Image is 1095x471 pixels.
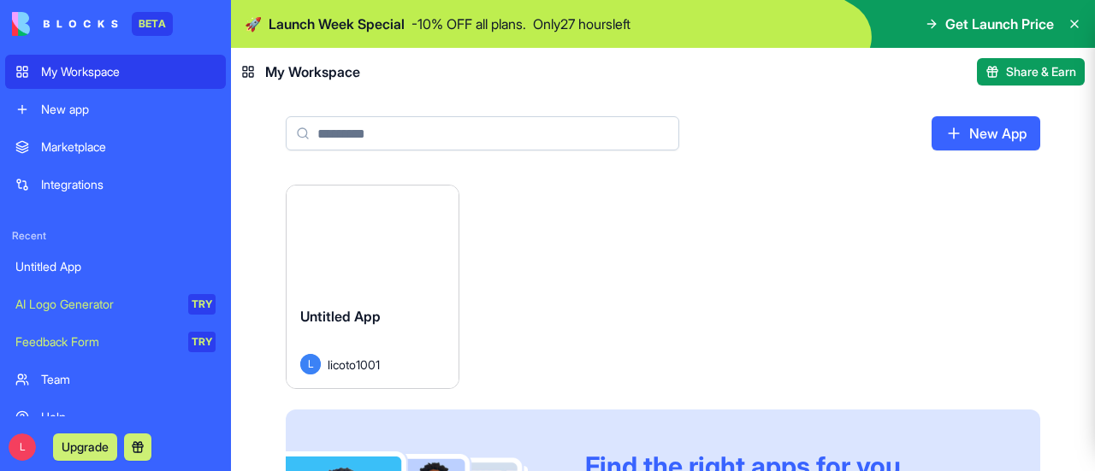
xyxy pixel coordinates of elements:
div: Marketplace [41,138,216,156]
div: Integrations [41,176,216,193]
div: AI Logo Generator [15,296,176,313]
span: Share & Earn [1006,63,1076,80]
a: BETA [12,12,173,36]
a: Upgrade [53,438,117,455]
span: My Workspace [265,62,360,82]
p: Only 27 hours left [533,14,630,34]
div: Untitled App [15,258,216,275]
span: L [300,354,321,374]
span: L [9,433,36,461]
div: New app [41,101,216,118]
span: Launch Week Special [269,14,405,34]
div: Help [41,409,216,426]
div: TRY [188,294,216,315]
div: Team [41,371,216,388]
a: New App [932,116,1040,150]
div: TRY [188,332,216,352]
a: Untitled App [5,250,226,284]
a: Help [5,400,226,434]
button: Upgrade [53,433,117,461]
a: Feedback FormTRY [5,325,226,359]
div: My Workspace [41,63,216,80]
span: 🚀 [245,14,262,34]
img: logo [12,12,118,36]
a: AI Logo GeneratorTRY [5,287,226,321]
span: Untitled App [300,308,381,325]
a: My Workspace [5,55,226,89]
div: Feedback Form [15,333,176,350]
a: Marketplace [5,130,226,164]
span: Get Launch Price [945,14,1054,34]
a: Untitled AppLlicoto1001 [286,185,459,389]
a: Team [5,362,226,397]
span: Recent [5,229,226,243]
a: New app [5,92,226,127]
button: Share & Earn [977,58,1085,85]
p: - 10 % OFF all plans. [411,14,526,34]
div: BETA [132,12,173,36]
a: Integrations [5,168,226,202]
span: licoto1001 [328,356,380,374]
